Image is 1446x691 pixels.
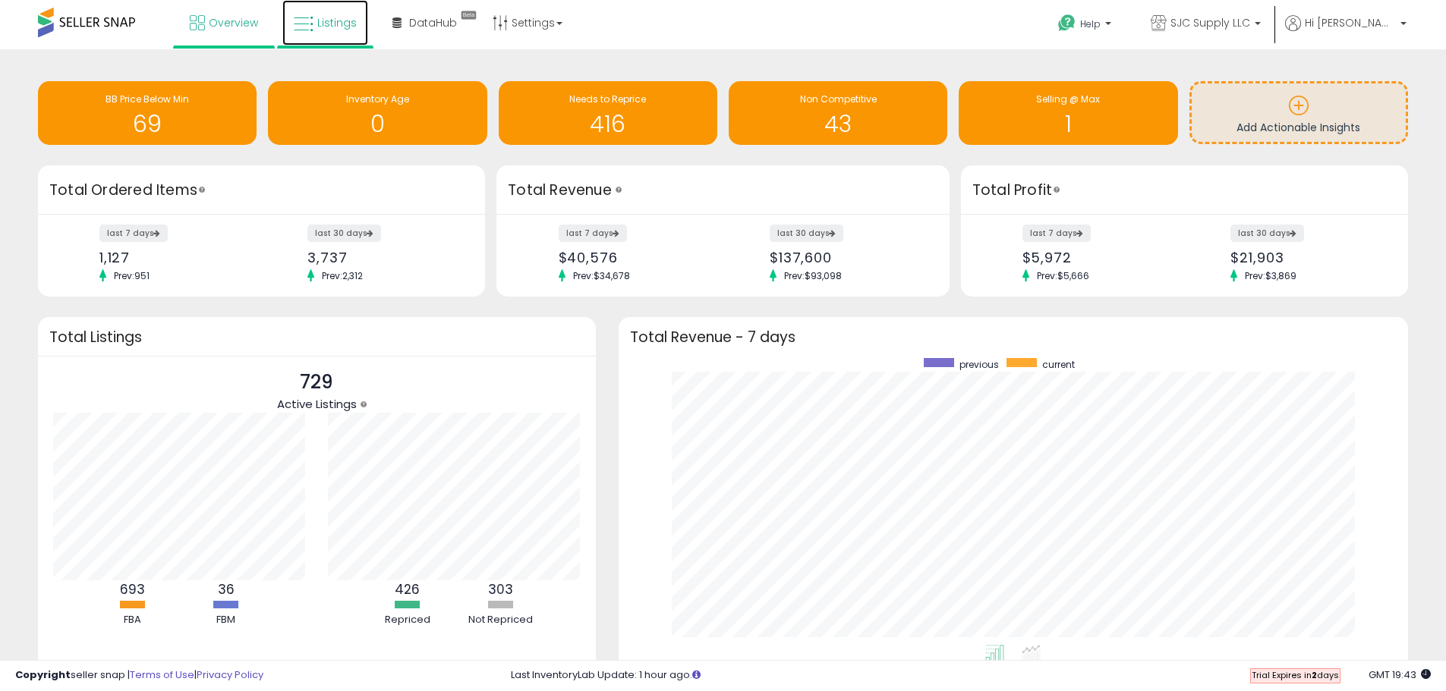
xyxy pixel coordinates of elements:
h3: Total Revenue - 7 days [630,331,1397,343]
span: Non Competitive [800,93,877,105]
a: Hi [PERSON_NAME] [1285,15,1407,49]
span: Active Listings [277,396,357,412]
b: 693 [120,580,145,598]
a: Non Competitive 43 [729,81,947,145]
b: 36 [218,580,235,598]
a: Needs to Reprice 416 [499,81,717,145]
div: $21,903 [1230,250,1381,265]
span: 2025-08-16 19:43 GMT [1369,667,1431,682]
h1: 1 [966,112,1170,137]
h3: Total Ordered Items [49,180,474,201]
div: $40,576 [559,250,712,265]
span: Prev: $93,098 [777,269,849,282]
a: Help [1046,2,1126,49]
label: last 30 days [307,225,381,242]
div: Tooltip anchor [1050,183,1063,196]
span: Listings [317,15,357,30]
i: Click here to read more about un-synced listings. [692,670,701,680]
strong: Copyright [15,667,71,682]
div: FBM [181,613,272,627]
h1: 0 [276,112,479,137]
div: Tooltip anchor [455,8,482,23]
a: Add Actionable Insights [1192,83,1406,142]
div: 3,737 [307,250,458,265]
h1: 43 [736,112,940,137]
span: Prev: $5,666 [1029,269,1097,282]
div: Last InventoryLab Update: 1 hour ago. [511,668,1431,683]
div: Tooltip anchor [357,397,370,411]
label: last 7 days [559,225,627,242]
span: Prev: 2,312 [314,269,370,282]
label: last 7 days [99,225,168,242]
a: Privacy Policy [197,667,263,682]
a: Terms of Use [130,667,194,682]
span: previous [959,358,999,371]
div: Tooltip anchor [195,183,209,196]
span: Trial Expires in days [1252,669,1339,681]
h1: 69 [46,112,249,137]
label: last 30 days [770,225,843,242]
p: 729 [277,368,357,397]
span: Hi [PERSON_NAME] [1305,15,1396,30]
span: Prev: $34,678 [565,269,638,282]
div: seller snap | | [15,668,263,683]
h1: 416 [506,112,710,137]
label: last 7 days [1022,225,1091,242]
span: DataHub [409,15,457,30]
div: $137,600 [770,250,923,265]
h3: Total Revenue [508,180,938,201]
b: 303 [488,580,513,598]
span: Prev: $3,869 [1237,269,1304,282]
span: current [1042,358,1075,371]
span: Selling @ Max [1036,93,1100,105]
a: BB Price Below Min 69 [38,81,257,145]
span: BB Price Below Min [106,93,189,105]
div: 1,127 [99,250,250,265]
b: 2 [1312,669,1317,681]
i: Get Help [1057,14,1076,33]
span: Inventory Age [346,93,409,105]
label: last 30 days [1230,225,1304,242]
b: 426 [395,580,420,598]
a: Selling @ Max 1 [959,81,1177,145]
span: SJC Supply LLC [1170,15,1250,30]
h3: Total Profit [972,180,1397,201]
span: Add Actionable Insights [1237,120,1360,135]
span: Overview [209,15,258,30]
h3: Total Listings [49,331,584,343]
span: Help [1080,17,1101,30]
span: Needs to Reprice [569,93,646,105]
div: Repriced [362,613,453,627]
div: FBA [87,613,178,627]
div: Not Repriced [455,613,547,627]
span: Prev: 951 [106,269,157,282]
div: $5,972 [1022,250,1173,265]
div: Tooltip anchor [612,183,625,196]
a: Inventory Age 0 [268,81,487,145]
